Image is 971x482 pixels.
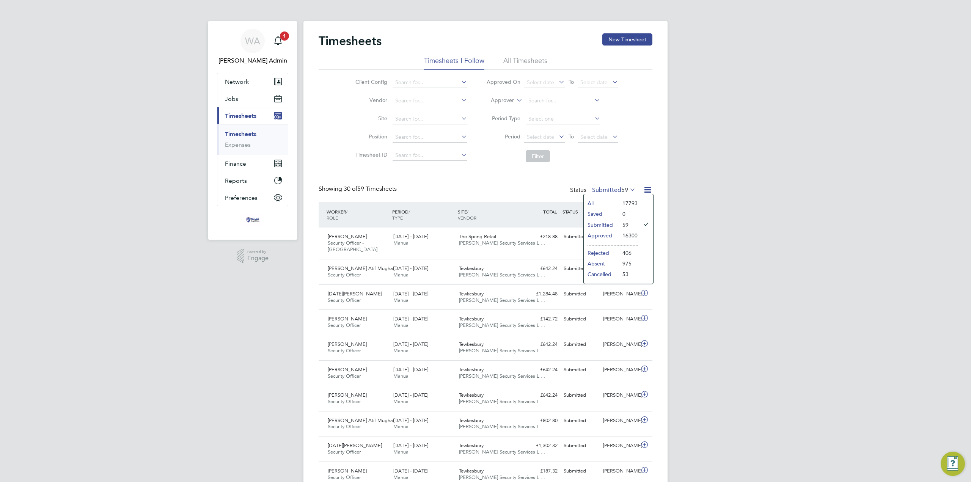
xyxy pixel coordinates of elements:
button: New Timesheet [602,33,652,46]
div: £642.24 [521,364,561,376]
div: £142.72 [521,313,561,325]
span: [DATE] - [DATE] [393,316,428,322]
div: Status [570,185,637,196]
span: Security Officer [328,398,361,405]
span: [PERSON_NAME] Security Services Li… [459,272,545,278]
div: £1,302.32 [521,440,561,452]
a: Expenses [225,141,251,148]
span: Manual [393,373,410,379]
label: Approver [480,97,514,104]
span: [PERSON_NAME] Security Services Li… [459,297,545,303]
input: Search for... [393,96,467,106]
span: [PERSON_NAME] Security Services Li… [459,474,545,480]
span: Manual [393,272,410,278]
div: £187.32 [521,465,561,477]
li: Timesheets I Follow [424,56,484,70]
span: Select date [580,133,608,140]
span: Manual [393,398,410,405]
label: Timesheet ID [353,151,387,158]
span: [PERSON_NAME] [328,468,367,474]
label: Period [486,133,520,140]
span: To [566,77,576,87]
div: [PERSON_NAME] [600,338,639,351]
div: Submitted [561,414,600,427]
div: £1,284.48 [521,288,561,300]
label: Period Type [486,115,520,122]
button: Timesheets [217,107,288,124]
a: Powered byEngage [237,249,269,263]
button: Network [217,73,288,90]
span: [PERSON_NAME] Security Services Li… [459,240,545,246]
span: To [566,132,576,141]
div: Showing [319,185,398,193]
label: Position [353,133,387,140]
span: [PERSON_NAME] [328,233,367,240]
span: [DATE] - [DATE] [393,233,428,240]
li: 406 [619,248,638,258]
div: [PERSON_NAME] [600,288,639,300]
li: 975 [619,258,638,269]
span: Manual [393,474,410,480]
div: Submitted [561,389,600,402]
span: Reports [225,177,247,184]
span: [PERSON_NAME] Security Services Li… [459,423,545,430]
span: Jobs [225,95,238,102]
span: Tewkesbury [459,392,484,398]
input: Search for... [393,150,467,161]
span: Tewkesbury [459,316,484,322]
a: WA[PERSON_NAME] Admin [217,29,288,65]
span: TYPE [392,215,403,221]
div: Submitted [561,364,600,376]
div: [PERSON_NAME] [600,389,639,402]
li: Absent [584,258,619,269]
div: Timesheets [217,124,288,155]
span: [PERSON_NAME] Security Services Li… [459,322,545,328]
span: Manual [393,347,410,354]
span: [PERSON_NAME] Security Services Li… [459,398,545,405]
div: [PERSON_NAME] [600,440,639,452]
div: £642.24 [521,338,561,351]
button: Preferences [217,189,288,206]
span: [DATE][PERSON_NAME] [328,442,382,449]
span: Finance [225,160,246,167]
a: Go to home page [217,214,288,226]
span: Security Officer [328,423,361,430]
span: Tewkesbury [459,468,484,474]
span: Tewkesbury [459,417,484,424]
div: WORKER [325,205,390,225]
span: [PERSON_NAME] Atif Mughal [328,417,394,424]
span: Tewkesbury [459,442,484,449]
li: Cancelled [584,269,619,279]
span: Tewkesbury [459,265,484,272]
li: Submitted [584,220,619,230]
button: Finance [217,155,288,172]
span: Select date [527,79,554,86]
span: Network [225,78,249,85]
div: Submitted [561,313,600,325]
span: Manual [393,449,410,455]
li: Saved [584,209,619,219]
div: £642.24 [521,389,561,402]
span: VENDOR [458,215,476,221]
span: Tewkesbury [459,290,484,297]
li: Approved [584,230,619,241]
div: £642.24 [521,262,561,275]
span: 59 Timesheets [344,185,397,193]
div: Submitted [561,262,600,275]
a: 1 [270,29,286,53]
li: All Timesheets [503,56,547,70]
span: [PERSON_NAME] Security Services Li… [459,449,545,455]
span: [PERSON_NAME] Atif Mughal [328,265,394,272]
div: Submitted [561,288,600,300]
h2: Timesheets [319,33,382,49]
div: £802.80 [521,414,561,427]
span: Security Officer [328,474,361,480]
span: Security Officer [328,347,361,354]
input: Search for... [393,132,467,143]
span: WA [245,36,260,46]
label: Client Config [353,79,387,85]
label: Site [353,115,387,122]
div: [PERSON_NAME] [600,465,639,477]
span: [DATE] - [DATE] [393,468,428,474]
div: Submitted [561,338,600,351]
